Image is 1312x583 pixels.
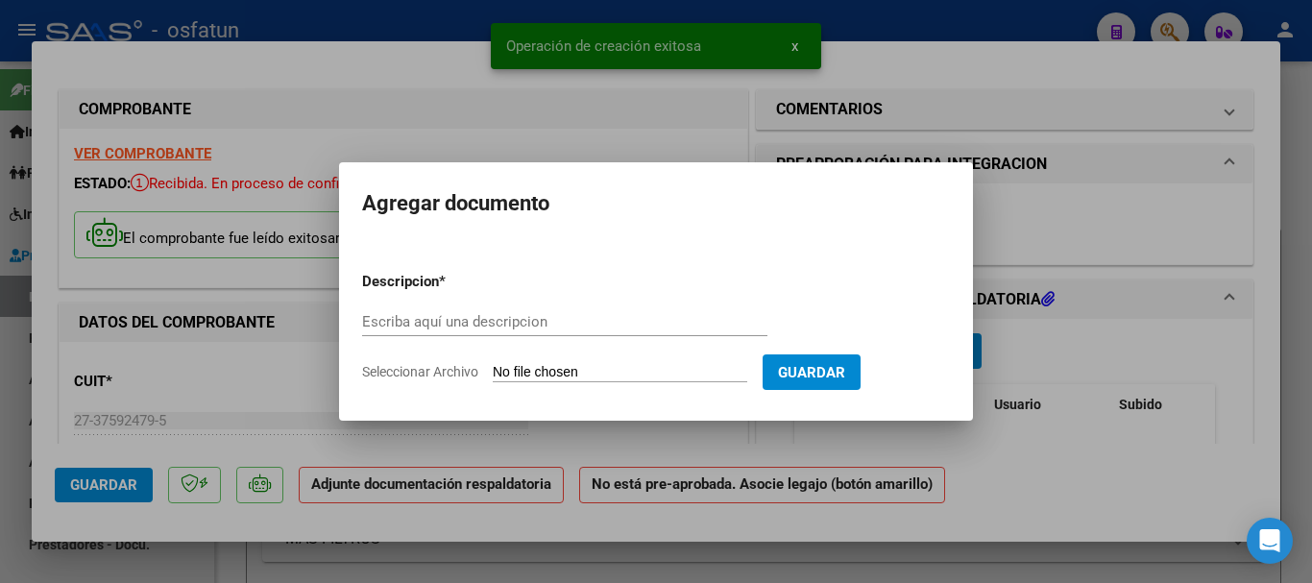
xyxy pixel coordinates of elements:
p: Descripcion [362,271,539,293]
h2: Agregar documento [362,185,950,222]
button: Guardar [763,354,861,390]
span: Guardar [778,364,845,381]
span: Seleccionar Archivo [362,364,478,379]
div: Open Intercom Messenger [1247,518,1293,564]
